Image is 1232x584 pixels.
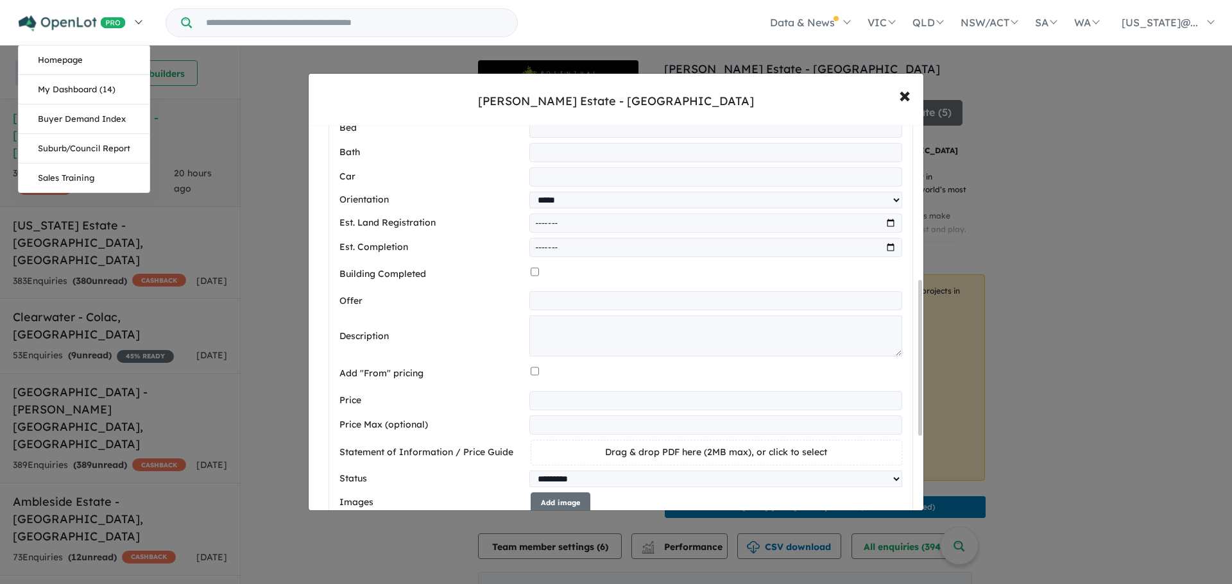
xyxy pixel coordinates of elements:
img: Openlot PRO Logo White [19,15,126,31]
label: Bath [339,145,524,160]
a: My Dashboard (14) [19,75,150,104]
label: Bed [339,121,524,136]
button: Add image [531,492,590,513]
a: Sales Training [19,163,150,192]
span: × [899,81,911,108]
label: Orientation [339,192,524,208]
a: Homepage [19,46,150,75]
label: Statement of Information / Price Guide [339,445,526,460]
input: Try estate name, suburb, builder or developer [194,9,515,37]
label: Description [339,329,524,344]
div: [PERSON_NAME] Estate - [GEOGRAPHIC_DATA] [478,93,754,110]
label: Add "From" pricing [339,366,526,381]
span: Drag & drop PDF here (2MB max), or click to select [605,446,827,458]
label: Est. Completion [339,240,524,255]
label: Images [339,495,526,510]
a: Suburb/Council Report [19,134,150,163]
label: Car [339,169,524,185]
label: Price Max (optional) [339,417,524,433]
label: Price [339,393,524,408]
label: Status [339,471,524,487]
label: Offer [339,294,524,309]
label: Building Completed [339,267,526,282]
a: Buyer Demand Index [19,104,150,134]
label: Est. Land Registration [339,215,524,231]
span: [US_STATE]@... [1122,16,1198,29]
